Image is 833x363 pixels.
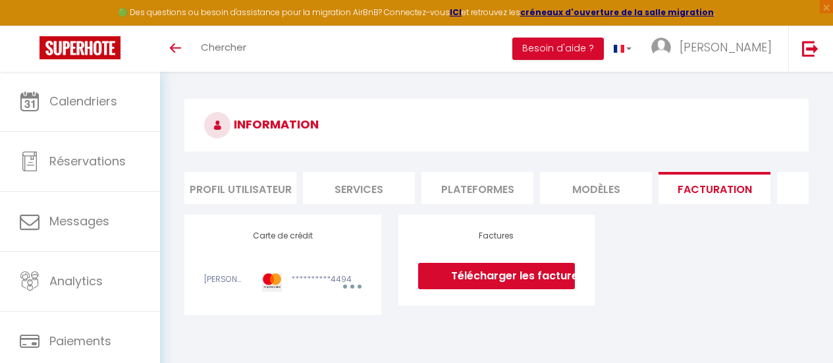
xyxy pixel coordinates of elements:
[418,263,575,289] a: Télécharger les factures
[262,273,282,291] img: credit-card
[658,172,770,204] li: Facturation
[49,93,117,109] span: Calendriers
[680,39,772,55] span: [PERSON_NAME]
[520,7,714,18] a: créneaux d'ouverture de la salle migration
[450,7,462,18] a: ICI
[191,26,256,72] a: Chercher
[49,333,111,349] span: Paiements
[49,153,126,169] span: Réservations
[184,172,296,204] li: Profil Utilisateur
[40,36,121,59] img: Super Booking
[196,273,254,298] div: [PERSON_NAME][EMAIL_ADDRESS][DOMAIN_NAME]
[421,172,533,204] li: Plateformes
[184,99,809,152] h3: INFORMATION
[651,38,671,57] img: ...
[49,213,109,229] span: Messages
[512,38,604,60] button: Besoin d'aide ?
[49,273,103,289] span: Analytics
[418,231,575,240] h4: Factures
[204,231,361,240] h4: Carte de crédit
[641,26,788,72] a: ... [PERSON_NAME]
[201,40,246,54] span: Chercher
[802,40,819,57] img: logout
[303,172,415,204] li: Services
[540,172,652,204] li: MODÈLES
